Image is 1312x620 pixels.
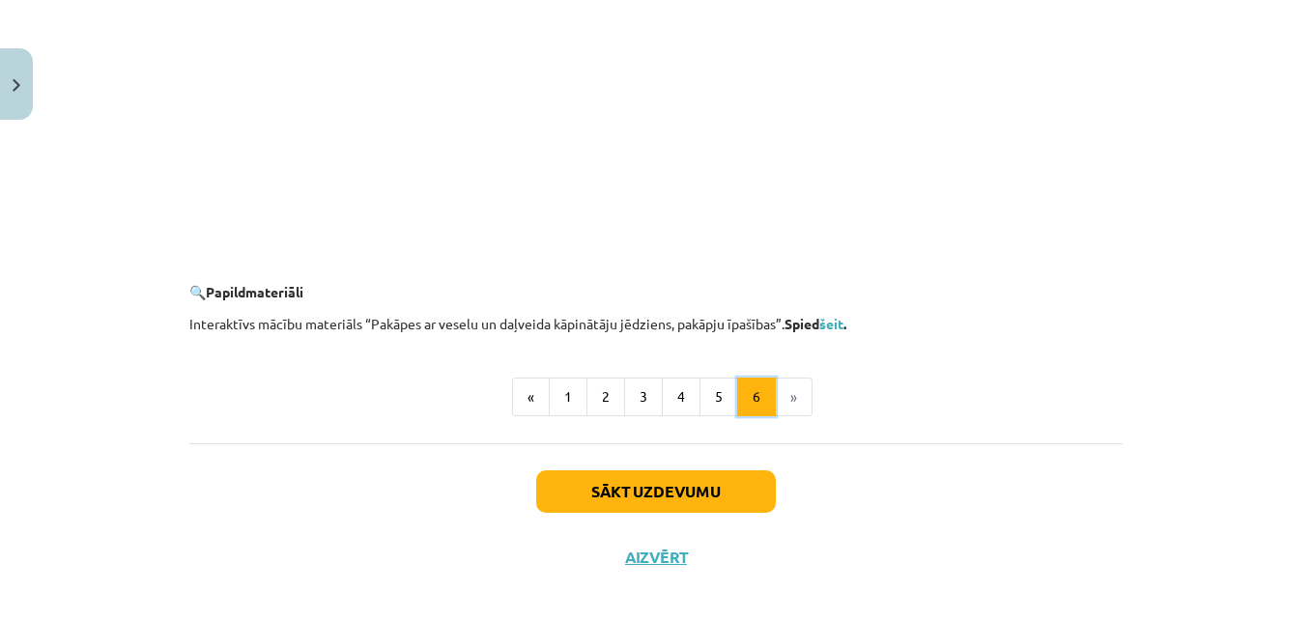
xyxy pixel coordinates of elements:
a: šeit [819,315,843,332]
p: 🔍 [189,282,1123,302]
button: « [512,378,550,416]
b: Spied . [784,315,846,332]
nav: Page navigation example [189,378,1123,416]
img: icon-close-lesson-0947bae3869378f0d4975bcd49f059093ad1ed9edebbc8119c70593378902aed.svg [13,79,20,92]
button: 4 [662,378,700,416]
b: Papildmateriāli [206,283,303,300]
button: 3 [624,378,663,416]
p: Interaktīvs mācību materiāls “Pakāpes ar veselu un daļveida kāpinātāju jēdziens, pakāpju īpašības”. [189,314,1123,334]
button: 2 [586,378,625,416]
button: 5 [699,378,738,416]
button: 6 [737,378,776,416]
button: Aizvērt [619,548,693,567]
button: Sākt uzdevumu [536,470,776,513]
button: 1 [549,378,587,416]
